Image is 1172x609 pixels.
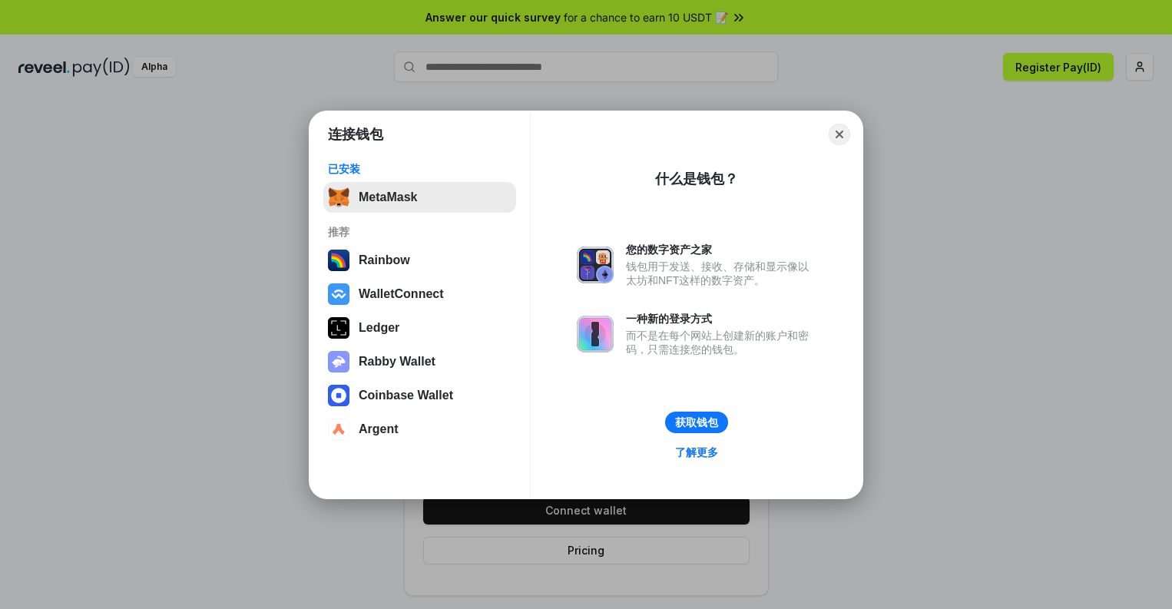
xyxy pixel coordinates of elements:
img: svg+xml,%3Csvg%20width%3D%2228%22%20height%3D%2228%22%20viewBox%3D%220%200%2028%2028%22%20fill%3D... [328,385,349,406]
div: Rainbow [359,253,410,267]
button: WalletConnect [323,279,516,309]
div: 钱包用于发送、接收、存储和显示像以太坊和NFT这样的数字资产。 [626,260,816,287]
img: svg+xml,%3Csvg%20xmlns%3D%22http%3A%2F%2Fwww.w3.org%2F2000%2Fsvg%22%20fill%3D%22none%22%20viewBox... [328,351,349,372]
button: MetaMask [323,182,516,213]
div: Ledger [359,321,399,335]
img: svg+xml,%3Csvg%20width%3D%2228%22%20height%3D%2228%22%20viewBox%3D%220%200%2028%2028%22%20fill%3D... [328,419,349,440]
button: Close [829,124,850,145]
div: WalletConnect [359,287,444,301]
button: Ledger [323,313,516,343]
div: Coinbase Wallet [359,389,453,402]
div: 了解更多 [675,445,718,459]
img: svg+xml,%3Csvg%20width%3D%2228%22%20height%3D%2228%22%20viewBox%3D%220%200%2028%2028%22%20fill%3D... [328,283,349,305]
div: 获取钱包 [675,415,718,429]
img: svg+xml,%3Csvg%20xmlns%3D%22http%3A%2F%2Fwww.w3.org%2F2000%2Fsvg%22%20fill%3D%22none%22%20viewBox... [577,316,614,352]
h1: 连接钱包 [328,125,383,144]
div: MetaMask [359,190,417,204]
button: Argent [323,414,516,445]
img: svg+xml,%3Csvg%20xmlns%3D%22http%3A%2F%2Fwww.w3.org%2F2000%2Fsvg%22%20fill%3D%22none%22%20viewBox... [577,247,614,283]
div: Argent [359,422,399,436]
img: svg+xml,%3Csvg%20width%3D%22120%22%20height%3D%22120%22%20viewBox%3D%220%200%20120%20120%22%20fil... [328,250,349,271]
div: 什么是钱包？ [655,170,738,188]
a: 了解更多 [666,442,727,462]
button: Coinbase Wallet [323,380,516,411]
div: 您的数字资产之家 [626,243,816,257]
img: svg+xml,%3Csvg%20xmlns%3D%22http%3A%2F%2Fwww.w3.org%2F2000%2Fsvg%22%20width%3D%2228%22%20height%3... [328,317,349,339]
div: 而不是在每个网站上创建新的账户和密码，只需连接您的钱包。 [626,329,816,356]
button: Rabby Wallet [323,346,516,377]
div: Rabby Wallet [359,355,435,369]
div: 推荐 [328,225,512,239]
button: Rainbow [323,245,516,276]
div: 一种新的登录方式 [626,312,816,326]
button: 获取钱包 [665,412,728,433]
img: svg+xml,%3Csvg%20fill%3D%22none%22%20height%3D%2233%22%20viewBox%3D%220%200%2035%2033%22%20width%... [328,187,349,208]
div: 已安装 [328,162,512,176]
